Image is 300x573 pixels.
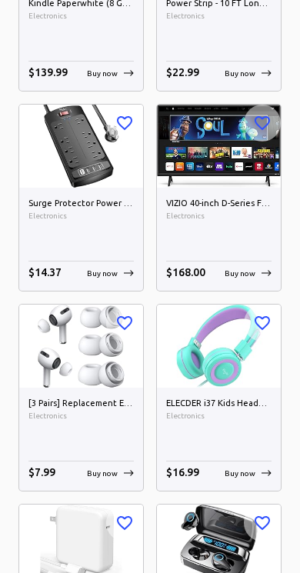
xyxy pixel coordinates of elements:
[166,197,272,211] h6: VIZIO 40-inch D-Series Full HD 1080p Smart TV with AMD FreeSync, Apple AirPlay and Chromecast Bui...
[28,66,68,78] span: $ 139.99
[166,397,272,411] h6: ELECDER i37 Kids Headphones Children Girls Boys Teens Foldable Adjustable On Ear Headphones 3.5mm...
[28,210,134,222] span: Electronics
[28,410,134,422] span: Electronics
[28,466,55,478] span: $ 7.99
[87,268,118,279] p: Buy now
[28,10,134,22] span: Electronics
[87,468,118,479] p: Buy now
[166,10,272,22] span: Electronics
[28,197,134,211] h6: Surge Protector Power Strip - Nuetsa Flat Plug Extension Cord with 8 Outlets and 4 USB Ports, 6 F...
[28,266,62,278] span: $ 14.37
[225,468,255,479] p: Buy now
[19,105,143,187] img: Surge Protector Power Strip - Nuetsa Flat Plug Extension Cord with 8 Outlets and 4 USB Ports, 6 F...
[28,397,134,411] h6: [3 Pairs] Replacement Ear Tips for Airpods Pro and Airpods Pro 2nd Generation with Noise Reductio...
[166,266,205,278] span: $ 168.00
[166,66,199,78] span: $ 22.99
[225,268,255,279] p: Buy now
[157,305,281,387] img: ELECDER i37 Kids Headphones Children Girls Boys Teens Foldable Adjustable On Ear Headphones 3.5mm...
[87,68,118,79] p: Buy now
[166,466,199,478] span: $ 16.99
[166,410,272,422] span: Electronics
[225,68,255,79] p: Buy now
[157,105,281,187] img: VIZIO 40-inch D-Series Full HD 1080p Smart TV with AMD FreeSync, Apple AirPlay and Chromecast Bui...
[166,210,272,222] span: Electronics
[19,305,143,387] img: [3 Pairs] Replacement Ear Tips for Airpods Pro and Airpods Pro 2nd Generation with Noise Reductio...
